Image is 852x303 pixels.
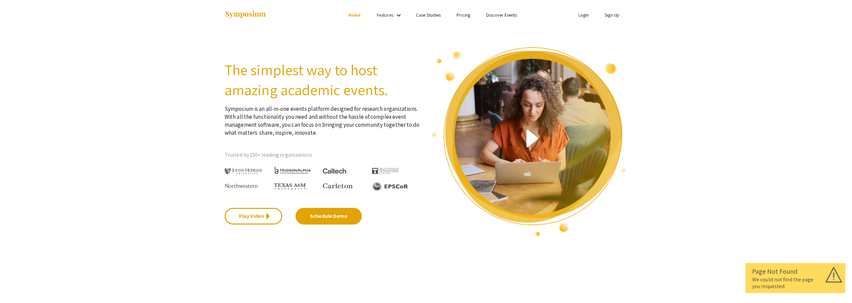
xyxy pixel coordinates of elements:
[225,100,421,137] p: Symposium is an all-in-one events platform designed for research organizations. With all the func...
[372,182,409,191] img: EPSCOR
[486,12,517,18] a: Discover Events
[274,183,307,190] img: Texas A&M University
[605,12,619,18] a: Sign Up
[377,12,393,18] a: Features
[348,12,361,18] a: Home
[323,168,346,174] img: Caltech
[752,276,839,290] div: We could not find the page you requested.
[225,208,282,225] a: Play Video
[225,150,421,160] p: Trusted by 150+ leading organizations
[372,168,399,174] img: The University of Tennessee
[225,60,421,100] h2: The simplest way to host amazing academic events.
[274,166,312,174] img: HudsonAlpha
[752,266,839,276] div: Page Not Found
[431,47,627,237] img: video overview of Symposium
[225,184,258,188] img: Northwestern
[225,168,262,175] img: Johns Hopkins University
[416,12,441,18] a: Case Studies
[225,10,266,19] img: Symposium by ForagerOne
[578,12,589,18] a: Login
[457,12,470,18] a: Pricing
[395,11,403,19] mat-icon: Expand Features list
[296,208,362,225] a: Schedule Demo
[323,183,353,189] img: Carleton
